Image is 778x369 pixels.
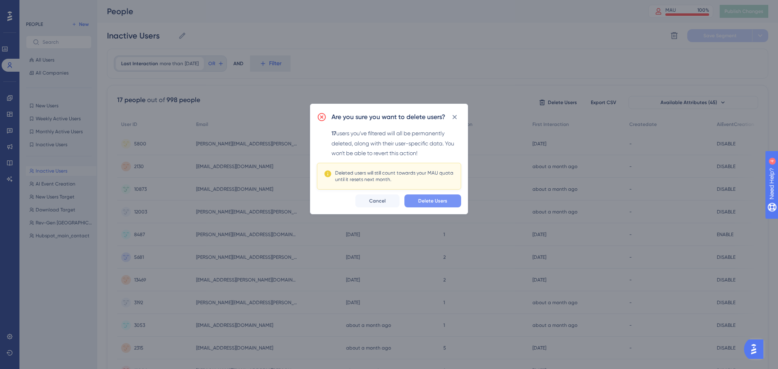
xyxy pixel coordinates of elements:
[56,4,59,11] div: 4
[744,337,768,361] iframe: UserGuiding AI Assistant Launcher
[418,198,447,204] span: Delete Users
[19,2,51,12] span: Need Help?
[369,198,386,204] span: Cancel
[331,130,336,137] span: 17
[331,112,445,122] h2: Are you sure you want to delete users?
[331,128,461,158] div: users you've filtered will all be permanently deleted, along with their user-specific data. You w...
[335,170,454,183] div: Deleted users will still count towards your MAU quota until it resets next month.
